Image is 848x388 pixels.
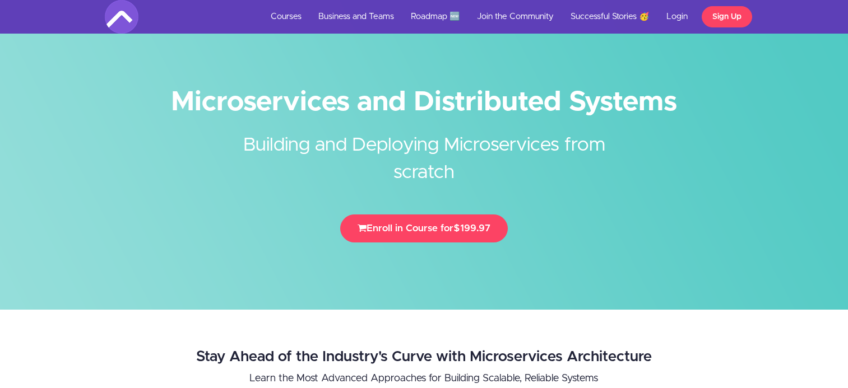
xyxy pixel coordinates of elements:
h2: Building and Deploying Microservices from scratch [214,115,634,186]
button: Enroll in Course for$199.97 [340,214,508,242]
a: Sign Up [702,6,752,27]
span: $199.97 [453,223,490,233]
h2: Stay Ahead of the Industry's Curve with Microservices Architecture [144,349,704,365]
h1: Microservices and Distributed Systems [105,90,744,115]
p: Learn the Most Advanced Approaches for Building Scalable, Reliable Systems [144,371,704,386]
